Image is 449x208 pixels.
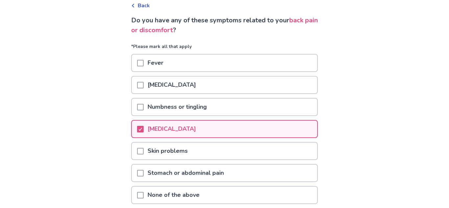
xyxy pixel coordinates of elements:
p: [MEDICAL_DATA] [144,77,200,93]
p: Do you have any of these symptoms related to your ? [131,15,318,35]
p: Stomach or abdominal pain [144,165,228,181]
p: Fever [144,55,167,71]
p: [MEDICAL_DATA] [144,121,200,137]
p: None of the above [144,187,203,203]
p: Skin problems [144,143,192,159]
span: Back [138,2,150,10]
p: *Please mark all that apply [131,43,318,54]
p: Numbness or tingling [144,99,211,115]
